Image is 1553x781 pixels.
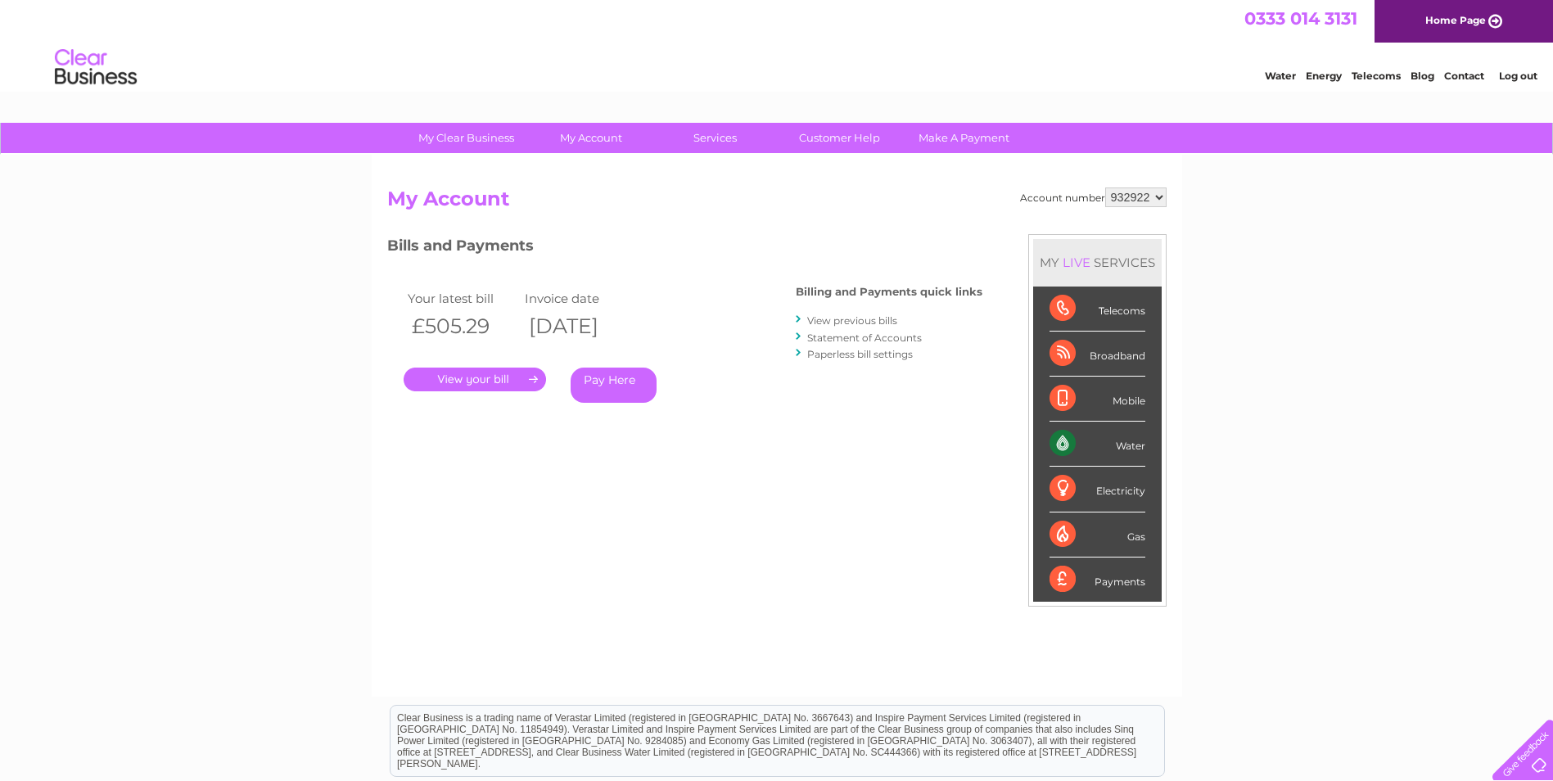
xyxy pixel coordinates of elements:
[1352,70,1401,82] a: Telecoms
[807,332,922,344] a: Statement of Accounts
[1050,422,1145,467] div: Water
[1244,8,1357,29] a: 0333 014 3131
[807,348,913,360] a: Paperless bill settings
[571,368,657,403] a: Pay Here
[1306,70,1342,82] a: Energy
[399,123,534,153] a: My Clear Business
[404,287,521,309] td: Your latest bill
[796,286,982,298] h4: Billing and Payments quick links
[1050,377,1145,422] div: Mobile
[648,123,783,153] a: Services
[521,309,639,343] th: [DATE]
[1411,70,1434,82] a: Blog
[387,234,982,263] h3: Bills and Payments
[1499,70,1537,82] a: Log out
[1444,70,1484,82] a: Contact
[54,43,138,93] img: logo.png
[1050,558,1145,602] div: Payments
[1050,467,1145,512] div: Electricity
[896,123,1032,153] a: Make A Payment
[523,123,658,153] a: My Account
[387,187,1167,219] h2: My Account
[1033,239,1162,286] div: MY SERVICES
[1050,287,1145,332] div: Telecoms
[1050,332,1145,377] div: Broadband
[1059,255,1094,270] div: LIVE
[1265,70,1296,82] a: Water
[1020,187,1167,207] div: Account number
[521,287,639,309] td: Invoice date
[404,309,521,343] th: £505.29
[404,368,546,391] a: .
[772,123,907,153] a: Customer Help
[807,314,897,327] a: View previous bills
[1050,512,1145,558] div: Gas
[391,9,1164,79] div: Clear Business is a trading name of Verastar Limited (registered in [GEOGRAPHIC_DATA] No. 3667643...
